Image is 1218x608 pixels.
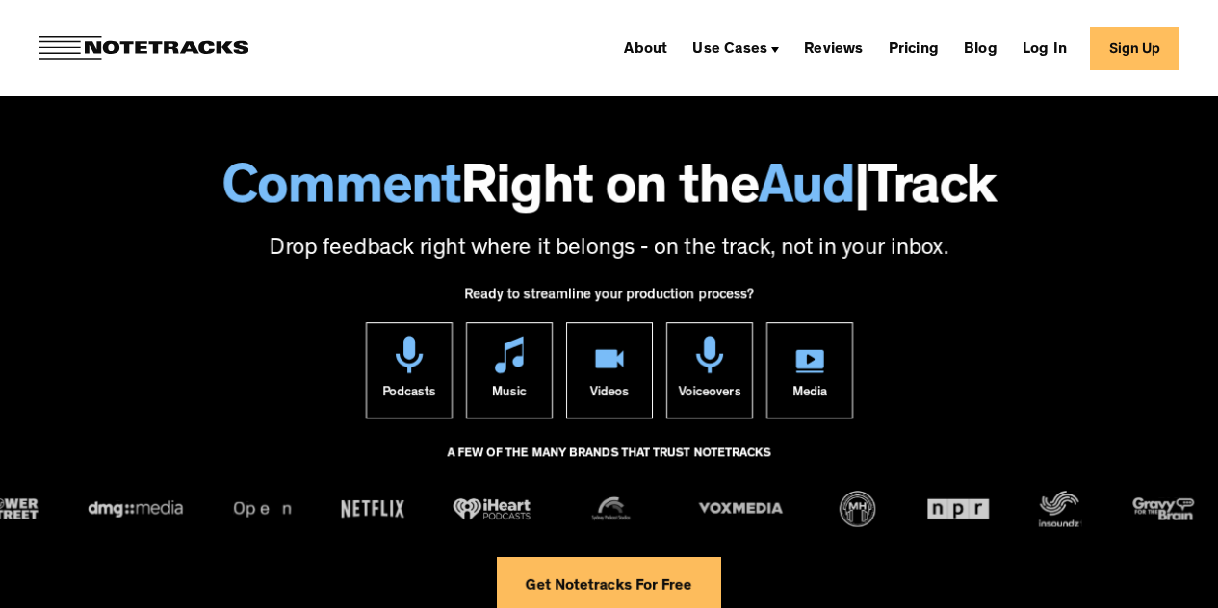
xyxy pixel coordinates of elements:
[759,164,855,219] span: Aud
[366,322,453,418] a: Podcasts
[221,164,461,219] span: Comment
[692,42,767,58] div: Use Cases
[685,33,787,63] div: Use Cases
[1090,27,1179,70] a: Sign Up
[956,33,1005,63] a: Blog
[492,373,527,418] div: Music
[466,322,553,418] a: Music
[464,276,754,322] div: Ready to streamline your production process?
[854,164,868,219] span: |
[589,373,629,418] div: Videos
[881,33,946,63] a: Pricing
[796,33,870,63] a: Reviews
[666,322,753,418] a: Voiceovers
[678,373,740,418] div: Voiceovers
[566,322,653,418] a: Videos
[382,373,436,418] div: Podcasts
[19,234,1199,266] p: Drop feedback right where it belongs - on the track, not in your inbox.
[447,438,771,490] div: A FEW OF THE MANY BRANDS THAT TRUST NOTETRACKS
[792,373,827,418] div: Media
[766,322,853,418] a: Media
[1015,33,1075,63] a: Log In
[19,164,1199,219] h1: Right on the Track
[616,33,675,63] a: About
